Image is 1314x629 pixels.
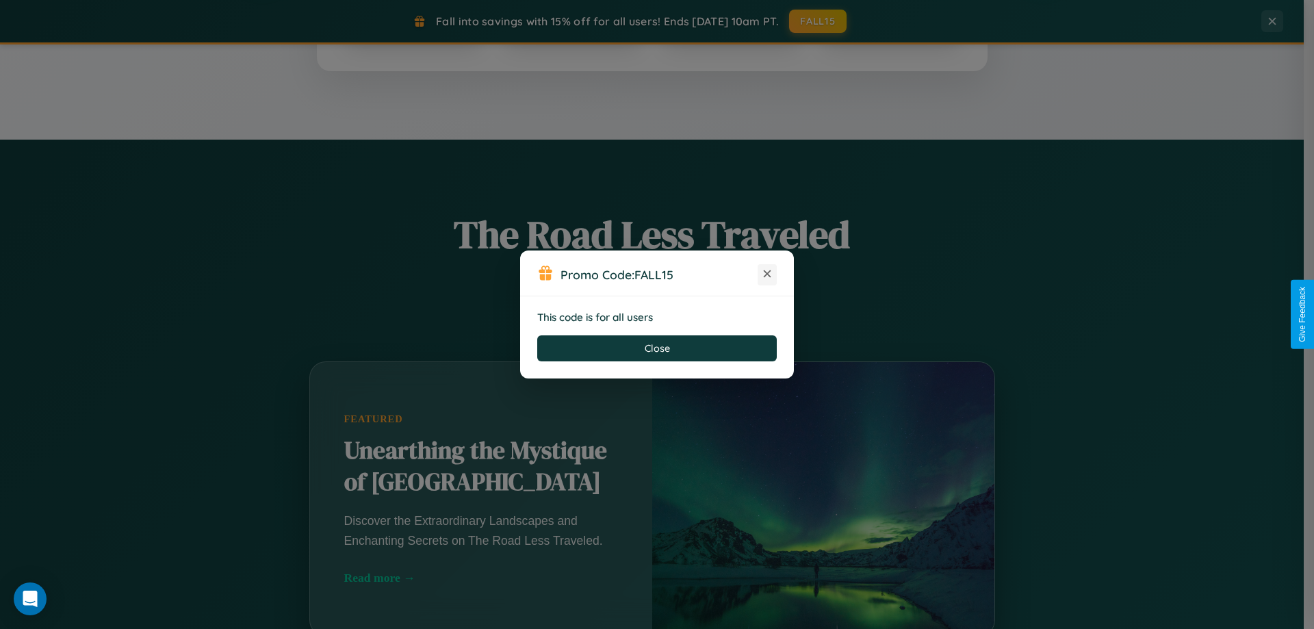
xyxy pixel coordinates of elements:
button: Close [537,335,777,361]
b: FALL15 [634,267,673,282]
div: Open Intercom Messenger [14,582,47,615]
strong: This code is for all users [537,311,653,324]
div: Give Feedback [1298,287,1307,342]
h3: Promo Code: [561,267,758,282]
